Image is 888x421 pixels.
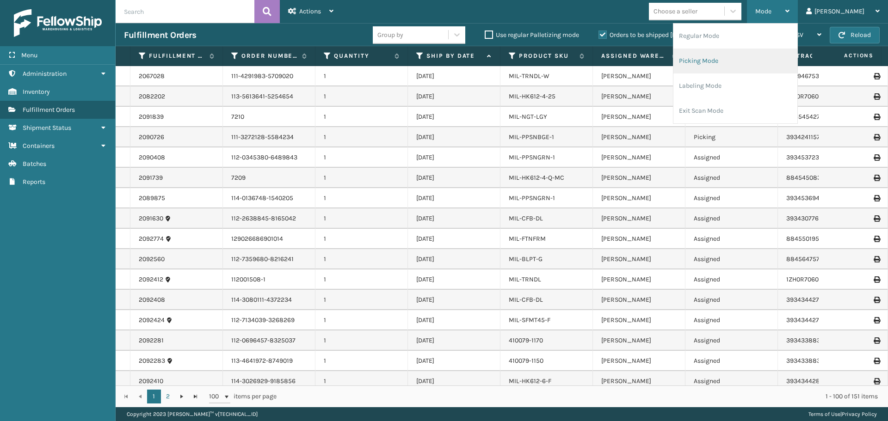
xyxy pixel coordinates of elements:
span: 100 [209,392,223,401]
label: Assigned Warehouse [601,52,667,60]
span: Shipment Status [23,124,71,132]
a: 2089875 [139,194,165,203]
a: 393453723787 [786,153,830,161]
td: Assigned [685,229,778,249]
a: MIL-FTNFRM [509,235,546,243]
td: 112-7134039-3268269 [223,310,315,330]
a: Terms of Use [808,411,840,417]
a: 884545083283 [786,174,832,182]
td: [PERSON_NAME] [593,330,685,351]
div: 1 - 100 of 151 items [290,392,878,401]
a: MIL-HK612-6-F [509,377,551,385]
span: Inventory [23,88,50,96]
td: [PERSON_NAME] [593,208,685,229]
i: Print Label [874,134,879,140]
td: 1 [315,86,408,107]
i: Print Label [874,378,879,384]
a: 2092424 [139,316,165,325]
label: Quantity [334,52,390,60]
td: 1 [315,147,408,168]
a: 2092408 [139,295,165,305]
td: [PERSON_NAME] [593,351,685,371]
td: [DATE] [408,269,500,290]
a: MIL-HK612-4-25 [509,92,555,100]
td: [DATE] [408,351,500,371]
i: Print Label [874,215,879,222]
td: Assigned [685,188,778,208]
a: Go to the next page [175,390,189,403]
a: 1ZH0R7060309308225 [786,275,852,283]
a: 1 [147,390,161,403]
td: 111-4291983-5709020 [223,66,315,86]
td: [DATE] [408,290,500,310]
span: Reports [23,178,45,186]
a: 393433883901 [786,357,830,365]
td: [PERSON_NAME] [593,86,685,107]
label: Orders to be shipped [DATE] [598,31,688,39]
a: MIL-PPSNGRN-1 [509,194,555,202]
div: | [808,407,877,421]
td: [DATE] [408,107,500,127]
a: 393433883670 [786,336,831,344]
td: [DATE] [408,330,500,351]
a: 2090726 [139,133,164,142]
td: 1 [315,330,408,351]
span: Fulfillment Orders [23,106,75,114]
a: 2082202 [139,92,165,101]
td: Assigned [685,371,778,391]
a: 393434427540 [786,316,830,324]
td: 114-3080111-4372234 [223,290,315,310]
td: 114-0136748-1540205 [223,188,315,208]
label: Order Number [241,52,297,60]
td: [DATE] [408,371,500,391]
td: 113-5613641-5254654 [223,86,315,107]
td: 1 [315,127,408,147]
span: Go to the last page [192,393,199,400]
a: 2090408 [139,153,165,162]
li: Regular Mode [673,24,797,49]
li: Exit Scan Mode [673,98,797,123]
td: 1 [315,249,408,269]
td: Assigned [685,351,778,371]
td: 1 [315,168,408,188]
td: Assigned [685,249,778,269]
i: Print Label [874,276,879,283]
td: 112-2638845-8165042 [223,208,315,229]
a: 884550195521 [786,235,829,243]
td: [PERSON_NAME] [593,188,685,208]
td: Assigned [685,330,778,351]
td: [DATE] [408,249,500,269]
a: MIL-SFMT45-F [509,316,550,324]
td: [PERSON_NAME] [593,147,685,168]
p: Copyright 2023 [PERSON_NAME]™ v [TECHNICAL_ID] [127,407,258,421]
span: Actions [815,48,879,63]
td: 1 [315,229,408,249]
a: 2 [161,390,175,403]
td: [DATE] [408,310,500,330]
a: MIL-BLPT-G [509,255,543,263]
td: 1 [315,351,408,371]
td: Assigned [685,168,778,188]
td: [DATE] [408,127,500,147]
td: [DATE] [408,86,500,107]
td: [PERSON_NAME] [593,310,685,330]
a: 2092412 [139,275,163,284]
td: 1 [315,310,408,330]
label: Product SKU [519,52,575,60]
a: 393434427160 [786,296,829,304]
td: [PERSON_NAME] [593,371,685,391]
a: Go to the last page [189,390,203,403]
i: Print Label [874,195,879,201]
a: 2091739 [139,173,163,183]
td: 1 [315,107,408,127]
a: MIL-CFB-DL [509,296,543,304]
td: [DATE] [408,188,500,208]
td: [PERSON_NAME] [593,249,685,269]
a: 2091839 [139,112,164,122]
a: 410079-1150 [509,357,543,365]
td: [PERSON_NAME] [593,168,685,188]
td: [PERSON_NAME] [593,229,685,249]
td: 112-7359680-8216241 [223,249,315,269]
a: MIL-TRNDL [509,275,541,283]
li: Labeling Mode [673,73,797,98]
